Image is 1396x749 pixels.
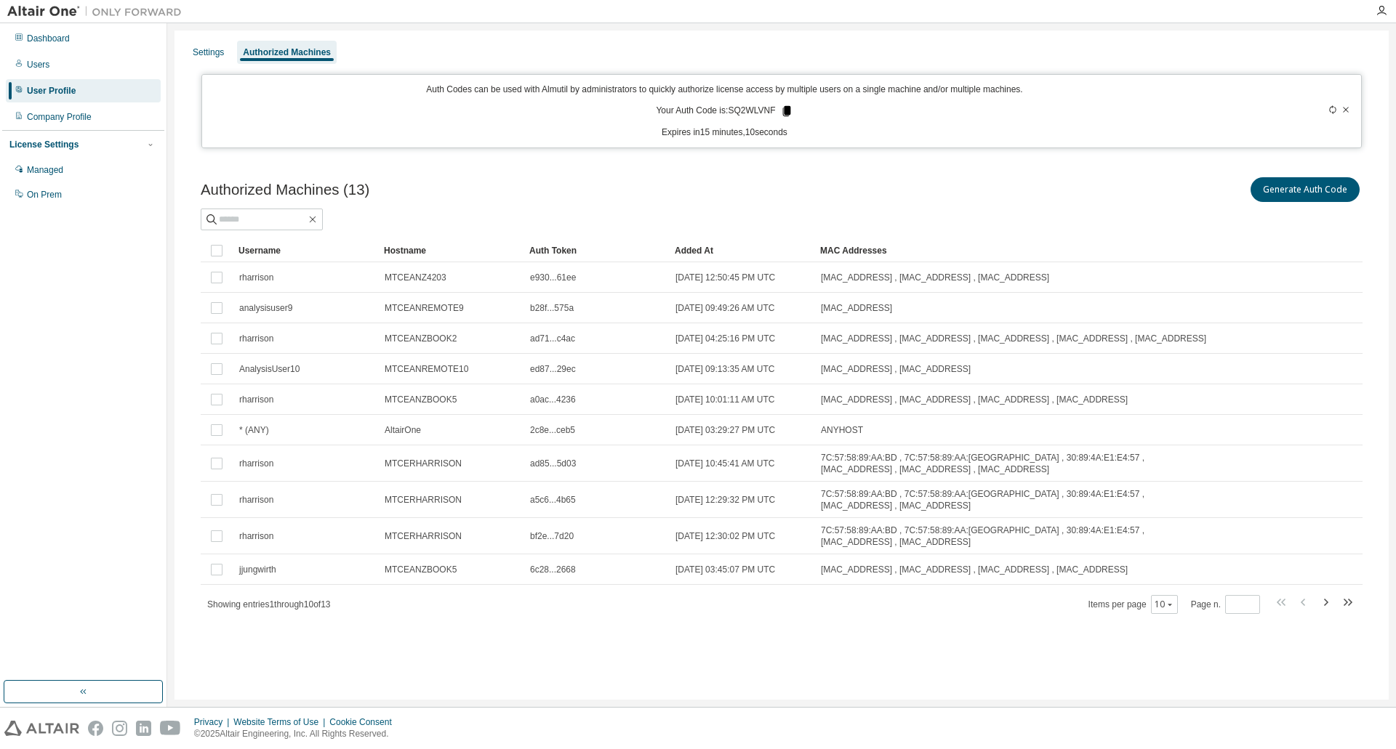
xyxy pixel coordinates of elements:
[821,488,1209,511] span: 7C:57:58:89:AA:BD , 7C:57:58:89:AA:[GEOGRAPHIC_DATA] , 30:89:4A:E1:E4:57 , [MAC_ADDRESS] , [MAC_A...
[675,564,775,575] span: [DATE] 03:45:07 PM UTC
[211,84,1239,96] p: Auth Codes can be used with Almutil by administrators to quickly authorize license access by mult...
[385,363,468,375] span: MTCEANREMOTE10
[821,525,1209,548] span: 7C:57:58:89:AA:BD , 7C:57:58:89:AA:[GEOGRAPHIC_DATA] , 30:89:4A:E1:E4:57 , [MAC_ADDRESS] , [MAC_A...
[27,189,62,201] div: On Prem
[239,458,273,469] span: rharrison
[385,333,457,344] span: MTCEANZBOOK2
[4,721,79,736] img: altair_logo.svg
[675,239,809,262] div: Added At
[194,716,233,728] div: Privacy
[821,394,1128,405] span: [MAC_ADDRESS] , [MAC_ADDRESS] , [MAC_ADDRESS] , [MAC_ADDRESS]
[675,302,775,314] span: [DATE] 09:49:26 AM UTC
[821,363,971,375] span: [MAC_ADDRESS] , [MAC_ADDRESS]
[656,105,793,118] p: Your Auth Code is: SQ2WLVNF
[193,46,224,58] div: Settings
[239,530,273,542] span: rharrison
[1155,599,1174,610] button: 10
[675,272,775,283] span: [DATE] 12:50:45 PM UTC
[821,333,1206,344] span: [MAC_ADDRESS] , [MAC_ADDRESS] , [MAC_ADDRESS] , [MAC_ADDRESS] , [MAC_ADDRESS]
[385,530,462,542] span: MTCERHARRISON
[385,394,457,405] span: MTCEANZBOOK5
[207,599,331,610] span: Showing entries 1 through 10 of 13
[194,728,401,740] p: © 2025 Altair Engineering, Inc. All Rights Reserved.
[1251,177,1360,202] button: Generate Auth Code
[239,302,292,314] span: analysisuser9
[530,363,576,375] span: ed87...29ec
[385,272,446,283] span: MTCEANZ4203
[821,302,892,314] span: [MAC_ADDRESS]
[820,239,1210,262] div: MAC Addresses
[384,239,518,262] div: Hostname
[239,494,273,506] span: rharrison
[27,111,92,123] div: Company Profile
[27,85,76,97] div: User Profile
[239,424,269,436] span: * (ANY)
[530,333,575,344] span: ad71...c4ac
[160,721,181,736] img: youtube.svg
[530,424,575,436] span: 2c8e...ceb5
[821,452,1209,475] span: 7C:57:58:89:AA:BD , 7C:57:58:89:AA:[GEOGRAPHIC_DATA] , 30:89:4A:E1:E4:57 , [MAC_ADDRESS] , [MAC_A...
[675,530,775,542] span: [DATE] 12:30:02 PM UTC
[239,394,273,405] span: rharrison
[385,424,421,436] span: AltairOne
[136,721,151,736] img: linkedin.svg
[821,272,1049,283] span: [MAC_ADDRESS] , [MAC_ADDRESS] , [MAC_ADDRESS]
[530,564,576,575] span: 6c28...2668
[821,564,1128,575] span: [MAC_ADDRESS] , [MAC_ADDRESS] , [MAC_ADDRESS] , [MAC_ADDRESS]
[675,363,775,375] span: [DATE] 09:13:35 AM UTC
[821,424,863,436] span: ANYHOST
[27,164,63,176] div: Managed
[530,530,574,542] span: bf2e...7d20
[530,458,576,469] span: ad85...5d03
[201,182,369,198] span: Authorized Machines (13)
[385,458,462,469] span: MTCERHARRISON
[233,716,329,728] div: Website Terms of Use
[385,494,462,506] span: MTCERHARRISON
[7,4,189,19] img: Altair One
[27,59,49,70] div: Users
[112,721,127,736] img: instagram.svg
[675,458,775,469] span: [DATE] 10:45:41 AM UTC
[239,272,273,283] span: rharrison
[329,716,400,728] div: Cookie Consent
[27,33,70,44] div: Dashboard
[530,394,576,405] span: a0ac...4236
[675,333,775,344] span: [DATE] 04:25:16 PM UTC
[9,139,79,150] div: License Settings
[530,302,574,314] span: b28f...575a
[530,494,576,506] span: a5c6...4b65
[1088,595,1178,614] span: Items per page
[211,126,1239,139] p: Expires in 15 minutes, 10 seconds
[239,333,273,344] span: rharrison
[675,394,775,405] span: [DATE] 10:01:11 AM UTC
[1191,595,1260,614] span: Page n.
[385,302,464,314] span: MTCEANREMOTE9
[385,564,457,575] span: MTCEANZBOOK5
[675,424,775,436] span: [DATE] 03:29:27 PM UTC
[675,494,775,506] span: [DATE] 12:29:32 PM UTC
[239,564,276,575] span: jjungwirth
[243,46,331,58] div: Authorized Machines
[529,239,663,262] div: Auth Token
[238,239,372,262] div: Username
[88,721,103,736] img: facebook.svg
[239,363,300,375] span: AnalysisUser10
[530,272,576,283] span: e930...61ee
